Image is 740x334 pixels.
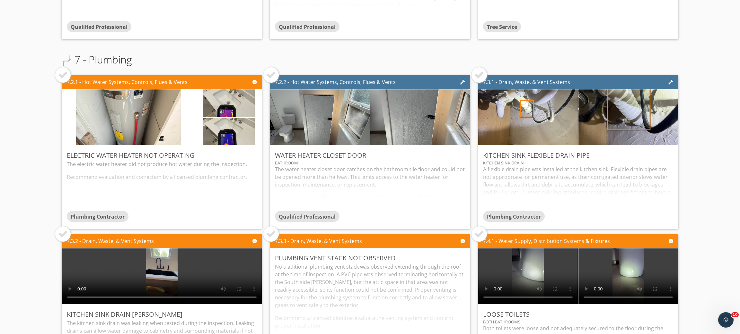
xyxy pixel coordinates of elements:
[718,312,734,328] iframe: Intercom live chat
[275,253,465,263] div: Plumbing Vent Stack Not Observed
[203,97,255,166] img: data
[483,310,673,319] div: Loose Toilets
[62,52,132,67] span: 7 - Plumbing
[275,160,465,165] div: Bathroom
[483,237,610,245] div: 7.4.1 - Water Supply, Distribution Systems & Fixtures
[268,48,372,187] img: data
[203,69,255,138] img: data
[483,78,570,86] div: 7.3.1 - Drain, Waste, & Vent Systems
[275,78,396,86] div: 7.2.2 - Hot Water Systems, Controls, Flues & Vents
[487,213,541,220] span: Plumbing Contractor
[483,151,673,160] div: Kitchen Sink Flexible Drain Pipe
[576,48,681,187] img: data
[483,160,673,165] div: Kitchen sink drain
[275,237,362,245] div: 7.3.3 - Drain, Waste, & Vent Systems
[67,310,257,319] div: Kitchen Sink Drain [PERSON_NAME]
[67,237,154,245] div: 7.3.2 - Drain, Waste, & Vent Systems
[275,151,465,160] div: Water Heater Closet Door
[71,23,128,30] span: Qualified Professional
[76,48,181,187] img: data
[487,23,517,30] span: Tree Service
[67,78,188,86] div: 7.2.1 - Hot Water Systems, Controls, Flues & Vents
[368,48,472,187] img: data
[483,319,673,324] div: Both bathrooms
[279,213,336,220] span: Qualified Professional
[476,48,580,187] img: data
[71,213,125,220] span: Plumbing Contractor
[67,151,257,160] div: Electric Water Heater Not Operating
[731,312,739,317] span: 10
[279,23,336,30] span: Qualified Professional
